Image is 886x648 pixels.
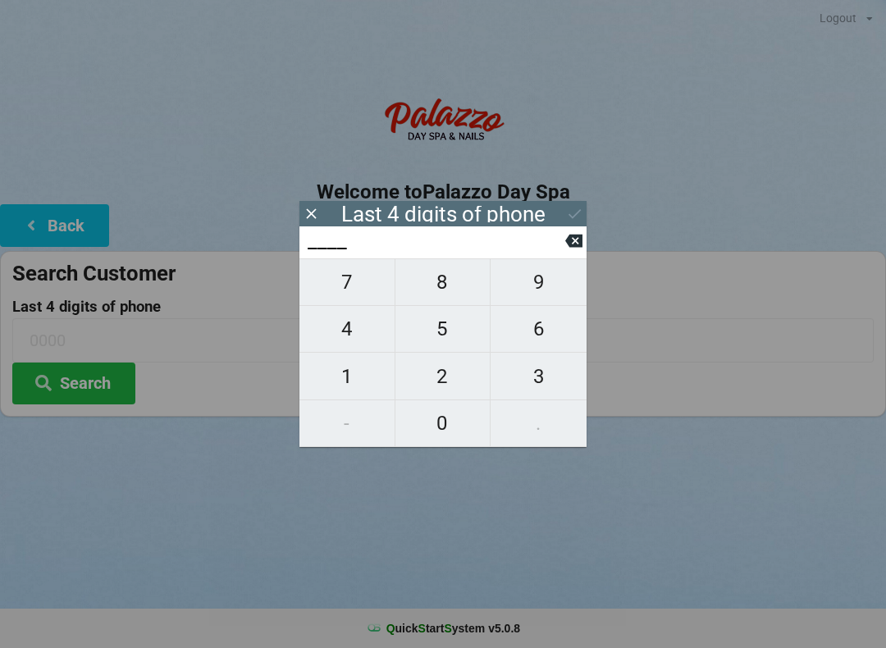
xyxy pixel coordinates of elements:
span: 1 [299,359,395,394]
span: 4 [299,312,395,346]
button: 4 [299,306,395,353]
button: 3 [491,353,587,399]
button: 7 [299,258,395,306]
button: 1 [299,353,395,399]
button: 8 [395,258,491,306]
div: Last 4 digits of phone [341,206,546,222]
button: 0 [395,400,491,447]
span: 3 [491,359,587,394]
button: 6 [491,306,587,353]
span: 5 [395,312,491,346]
span: 8 [395,265,491,299]
button: 5 [395,306,491,353]
span: 9 [491,265,587,299]
span: 6 [491,312,587,346]
button: 2 [395,353,491,399]
button: 9 [491,258,587,306]
span: 7 [299,265,395,299]
span: 0 [395,406,491,440]
span: 2 [395,359,491,394]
